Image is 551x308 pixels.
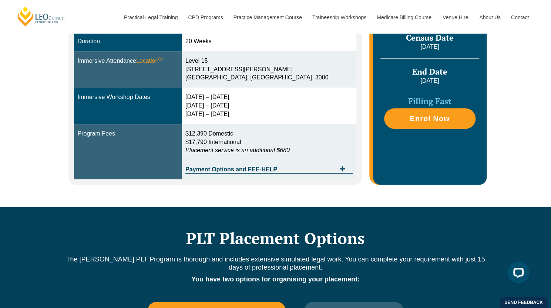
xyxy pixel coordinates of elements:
div: Duration [78,37,178,46]
a: Practical Legal Training [118,1,183,33]
span: End Date [412,66,447,77]
a: Practice Management Course [228,1,307,33]
a: Medicare Billing Course [371,1,437,33]
p: The [PERSON_NAME] PLT Program is thorough and includes extensive simulated legal work. You can co... [65,255,487,271]
a: About Us [474,1,505,33]
div: Level 15 [STREET_ADDRESS][PERSON_NAME] [GEOGRAPHIC_DATA], [GEOGRAPHIC_DATA], 3000 [185,57,353,82]
div: Program Fees [78,130,178,138]
em: Placement service is an additional $680 [185,147,290,153]
span: Location [136,57,163,65]
h2: PLT Placement Options [65,229,487,247]
div: 20 Weeks [185,37,353,46]
a: [PERSON_NAME] Centre for Law [17,6,66,27]
div: Immersive Attendance [78,57,178,65]
sup: ⓘ [158,57,163,62]
span: Enrol Now [410,115,450,122]
p: [DATE] [380,77,479,85]
a: Contact [505,1,534,33]
div: Immersive Workshop Dates [78,93,178,102]
span: Filling Fast [408,96,451,106]
a: Venue Hire [437,1,474,33]
strong: You have two options for organising your placement: [191,276,360,283]
a: Traineeship Workshops [307,1,371,33]
p: [DATE] [380,43,479,51]
a: Enrol Now [384,108,475,129]
a: CPD Programs [182,1,228,33]
div: [DATE] – [DATE] [DATE] – [DATE] [DATE] – [DATE] [185,93,353,119]
iframe: LiveChat chat widget [501,259,532,290]
span: $12,390 Domestic [185,130,233,137]
span: Census Date [406,32,454,43]
span: $17,790 International [185,139,241,145]
span: Payment Options and FEE-HELP [185,167,336,172]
